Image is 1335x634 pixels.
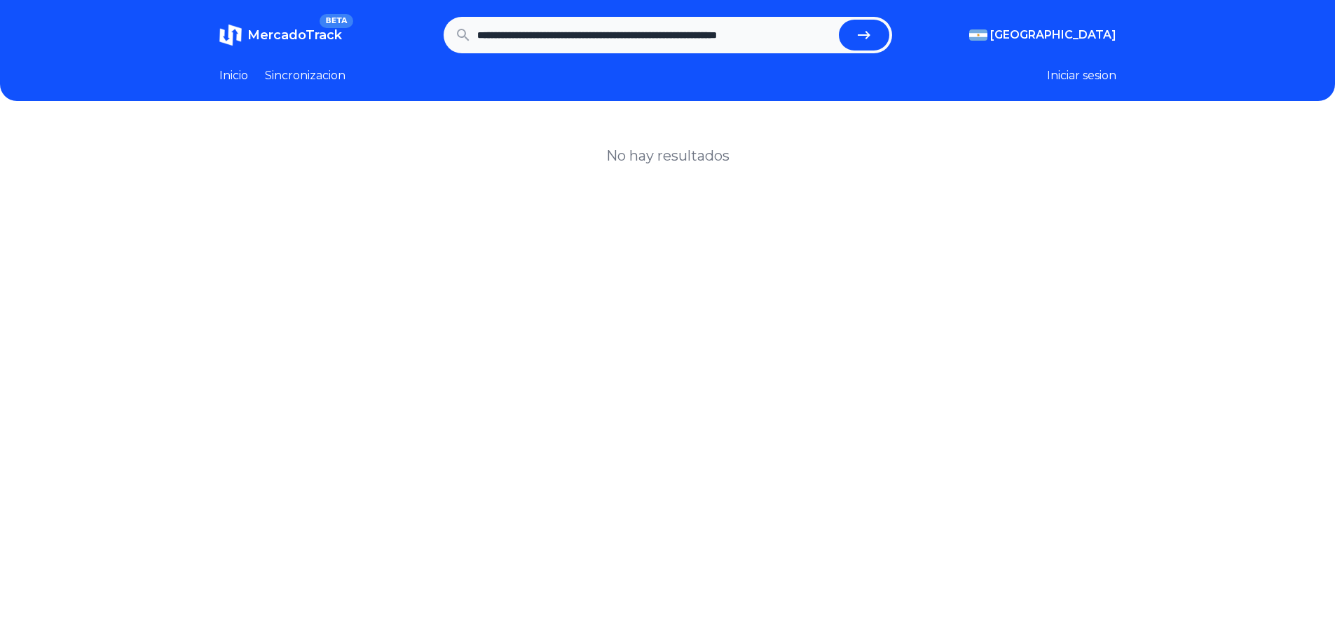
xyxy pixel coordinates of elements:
span: BETA [320,14,352,28]
span: [GEOGRAPHIC_DATA] [990,27,1116,43]
span: MercadoTrack [247,27,342,43]
button: Iniciar sesion [1047,67,1116,84]
a: Inicio [219,67,248,84]
button: [GEOGRAPHIC_DATA] [969,27,1116,43]
h1: No hay resultados [606,146,730,166]
img: MercadoTrack [219,24,242,46]
img: Argentina [969,29,987,41]
a: Sincronizacion [265,67,345,84]
a: MercadoTrackBETA [219,24,342,46]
